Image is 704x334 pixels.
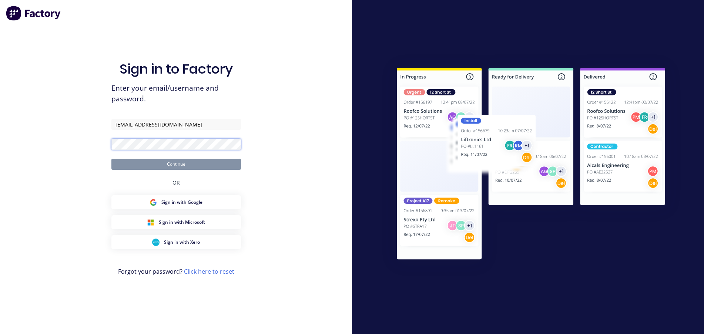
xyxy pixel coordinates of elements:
span: Enter your email/username and password. [111,83,241,104]
img: Sign in [381,53,681,277]
div: OR [172,170,180,195]
span: Sign in with Google [161,199,202,206]
button: Microsoft Sign inSign in with Microsoft [111,215,241,229]
img: Google Sign in [150,199,157,206]
img: Factory [6,6,61,21]
h1: Sign in to Factory [120,61,233,77]
button: Google Sign inSign in with Google [111,195,241,209]
span: Sign in with Microsoft [159,219,205,226]
button: Xero Sign inSign in with Xero [111,235,241,249]
img: Xero Sign in [152,239,160,246]
img: Microsoft Sign in [147,219,154,226]
span: Sign in with Xero [164,239,200,246]
input: Email/Username [111,119,241,130]
button: Continue [111,159,241,170]
a: Click here to reset [184,267,234,276]
span: Forgot your password? [118,267,234,276]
